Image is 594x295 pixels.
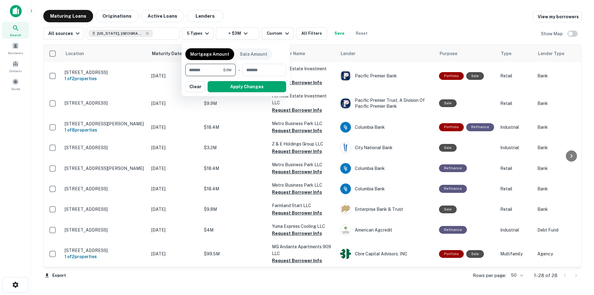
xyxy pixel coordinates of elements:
[563,245,594,275] iframe: Chat Widget
[208,81,286,92] button: Apply Changes
[223,67,231,73] span: $3M
[185,81,205,92] button: Clear
[238,64,240,76] div: -
[190,51,229,58] p: Mortgage Amount
[240,51,267,58] p: Sale Amount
